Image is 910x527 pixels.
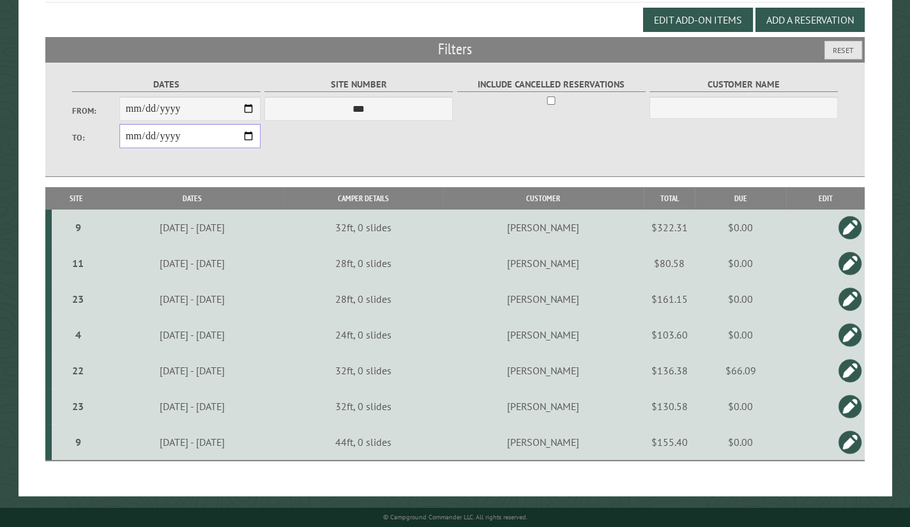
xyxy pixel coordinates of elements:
div: 9 [57,221,99,234]
td: 24ft, 0 slides [284,317,443,353]
td: 32ft, 0 slides [284,388,443,424]
div: [DATE] - [DATE] [103,328,282,341]
label: Customer Name [649,77,838,92]
td: 32ft, 0 slides [284,353,443,388]
td: 32ft, 0 slides [284,210,443,245]
div: 9 [57,436,99,448]
th: Customer [443,187,644,210]
th: Edit [786,187,864,210]
th: Camper Details [284,187,443,210]
td: $0.00 [695,281,786,317]
div: [DATE] - [DATE] [103,221,282,234]
td: $80.58 [644,245,695,281]
div: 23 [57,400,99,413]
div: 23 [57,293,99,305]
div: [DATE] - [DATE] [103,257,282,270]
td: $322.31 [644,210,695,245]
td: 28ft, 0 slides [284,245,443,281]
td: $0.00 [695,245,786,281]
td: [PERSON_NAME] [443,245,644,281]
td: [PERSON_NAME] [443,388,644,424]
div: 4 [57,328,99,341]
div: [DATE] - [DATE] [103,436,282,448]
h2: Filters [45,37,865,61]
td: $103.60 [644,317,695,353]
td: [PERSON_NAME] [443,317,644,353]
button: Edit Add-on Items [643,8,753,32]
td: $155.40 [644,424,695,461]
th: Site [52,187,101,210]
td: $0.00 [695,424,786,461]
td: [PERSON_NAME] [443,353,644,388]
td: [PERSON_NAME] [443,210,644,245]
th: Due [695,187,786,210]
td: [PERSON_NAME] [443,281,644,317]
td: $0.00 [695,317,786,353]
td: 44ft, 0 slides [284,424,443,461]
button: Reset [824,41,862,59]
div: [DATE] - [DATE] [103,293,282,305]
td: $66.09 [695,353,786,388]
div: [DATE] - [DATE] [103,364,282,377]
th: Total [644,187,695,210]
label: Dates [72,77,261,92]
th: Dates [101,187,284,210]
td: 28ft, 0 slides [284,281,443,317]
td: $0.00 [695,388,786,424]
small: © Campground Commander LLC. All rights reserved. [383,513,527,521]
label: Include Cancelled Reservations [457,77,646,92]
button: Add a Reservation [755,8,865,32]
label: To: [72,132,119,144]
label: From: [72,105,119,117]
td: [PERSON_NAME] [443,424,644,461]
td: $130.58 [644,388,695,424]
td: $0.00 [695,210,786,245]
td: $161.15 [644,281,695,317]
div: 11 [57,257,99,270]
label: Site Number [264,77,453,92]
td: $136.38 [644,353,695,388]
div: [DATE] - [DATE] [103,400,282,413]
div: 22 [57,364,99,377]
